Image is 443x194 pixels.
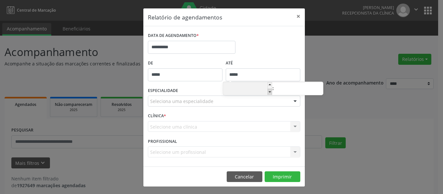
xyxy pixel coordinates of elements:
[148,31,199,41] label: DATA DE AGENDAMENTO
[148,13,222,21] h5: Relatório de agendamentos
[274,83,323,96] input: Minute
[148,136,177,146] label: PROFISSIONAL
[148,111,166,121] label: CLÍNICA
[272,82,274,95] span: :
[265,171,300,182] button: Imprimir
[226,58,300,68] label: ATÉ
[148,86,178,96] label: ESPECIALIDADE
[148,58,222,68] label: De
[223,83,272,96] input: Hour
[150,98,213,105] span: Seleciona uma especialidade
[227,171,262,182] button: Cancelar
[292,8,305,24] button: Close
